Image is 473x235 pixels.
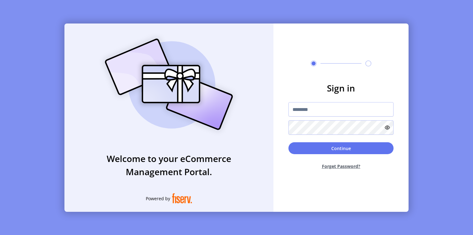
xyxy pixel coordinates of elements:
[288,81,394,95] h3: Sign in
[288,142,394,154] button: Continue
[64,152,273,178] h3: Welcome to your eCommerce Management Portal.
[95,32,242,137] img: card_Illustration.svg
[146,195,170,202] span: Powered by
[288,158,394,175] button: Forget Password?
